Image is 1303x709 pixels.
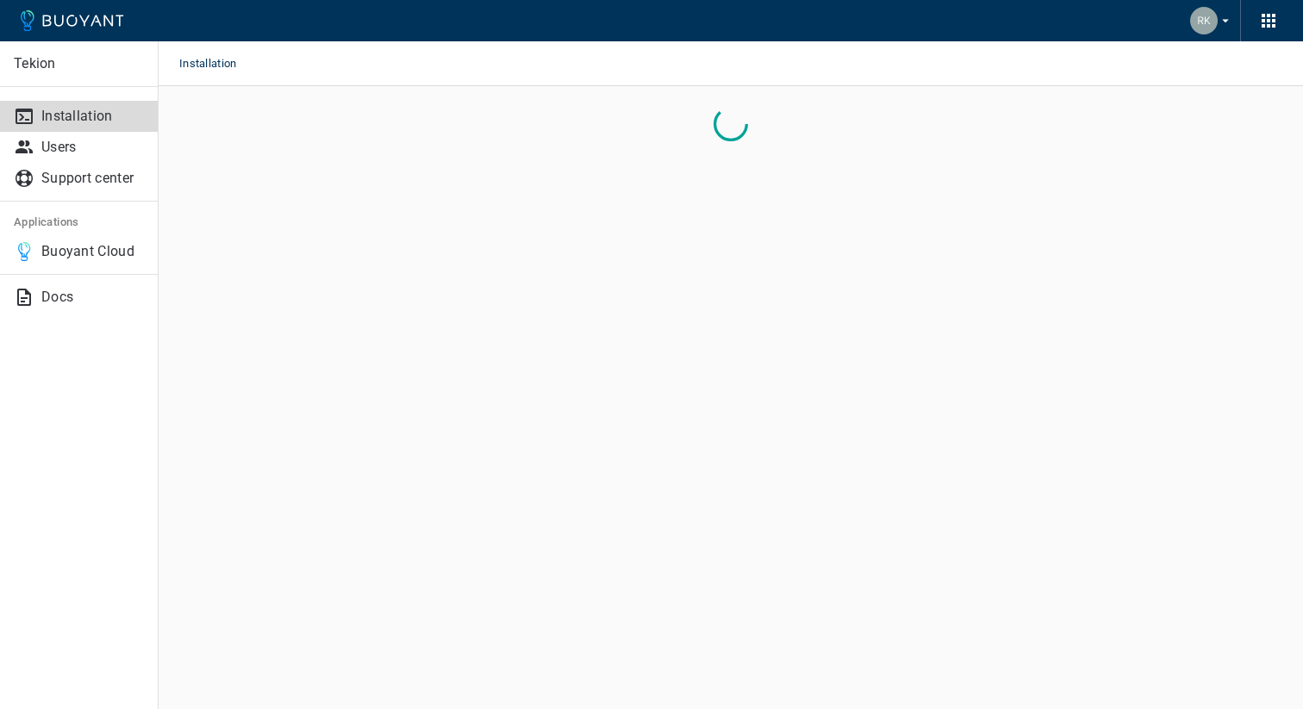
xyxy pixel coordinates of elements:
img: Ravinder Verma [1190,7,1218,34]
p: Installation [41,108,144,125]
span: Installation [179,41,258,86]
p: Buoyant Cloud [41,243,144,260]
p: Tekion [14,55,144,72]
h5: Applications [14,215,144,229]
p: Users [41,139,144,156]
p: Support center [41,170,144,187]
p: Docs [41,289,144,306]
